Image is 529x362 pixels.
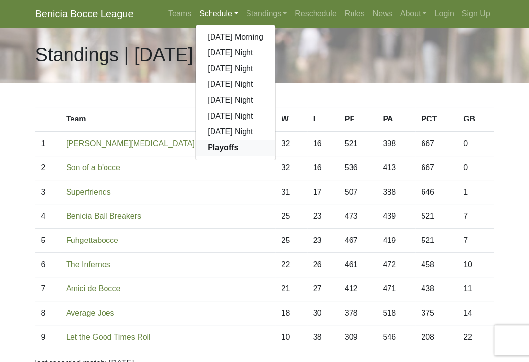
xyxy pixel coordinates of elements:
[66,139,195,148] a: [PERSON_NAME][MEDICAL_DATA]
[339,180,377,204] td: 507
[35,180,60,204] td: 3
[196,29,275,45] a: [DATE] Morning
[60,107,276,132] th: Team
[458,277,494,301] td: 11
[275,301,307,325] td: 18
[377,156,415,180] td: 413
[458,301,494,325] td: 14
[35,204,60,229] td: 4
[66,163,120,172] a: Son of a b'occe
[341,4,369,24] a: Rules
[458,180,494,204] td: 1
[66,212,141,220] a: Benicia Ball Breakers
[275,156,307,180] td: 32
[275,204,307,229] td: 25
[196,92,275,108] a: [DATE] Night
[66,236,118,244] a: Fuhgettabocce
[377,180,415,204] td: 388
[339,107,377,132] th: PF
[369,4,396,24] a: News
[339,229,377,253] td: 467
[307,301,339,325] td: 30
[307,229,339,253] td: 23
[307,325,339,350] td: 38
[307,107,339,132] th: L
[415,180,458,204] td: 646
[195,25,276,160] div: Schedule
[377,277,415,301] td: 471
[242,4,291,24] a: Standings
[377,253,415,277] td: 472
[196,61,275,77] a: [DATE] Night
[339,325,377,350] td: 309
[396,4,431,24] a: About
[35,131,60,156] td: 1
[307,131,339,156] td: 16
[196,108,275,124] a: [DATE] Night
[35,4,134,24] a: Benicia Bocce League
[66,284,120,293] a: Amici de Bocce
[35,229,60,253] td: 5
[377,229,415,253] td: 419
[66,188,111,196] a: Superfriends
[35,253,60,277] td: 6
[275,107,307,132] th: W
[415,131,458,156] td: 667
[430,4,458,24] a: Login
[458,253,494,277] td: 10
[275,253,307,277] td: 22
[339,253,377,277] td: 461
[377,131,415,156] td: 398
[196,124,275,140] a: [DATE] Night
[196,45,275,61] a: [DATE] Night
[66,309,114,317] a: Average Joes
[275,229,307,253] td: 25
[458,4,494,24] a: Sign Up
[66,260,110,269] a: The Infernos
[415,253,458,277] td: 458
[415,325,458,350] td: 208
[339,301,377,325] td: 378
[208,143,238,152] strong: Playoffs
[377,204,415,229] td: 439
[458,325,494,350] td: 22
[377,107,415,132] th: PA
[35,301,60,325] td: 8
[196,77,275,92] a: [DATE] Night
[35,44,243,67] h1: Standings | [DATE] Night
[35,325,60,350] td: 9
[195,4,242,24] a: Schedule
[339,204,377,229] td: 473
[339,277,377,301] td: 412
[458,107,494,132] th: GB
[275,325,307,350] td: 10
[307,277,339,301] td: 27
[307,204,339,229] td: 23
[415,277,458,301] td: 438
[291,4,341,24] a: Reschedule
[66,333,151,341] a: Let the Good Times Roll
[458,229,494,253] td: 7
[339,156,377,180] td: 536
[415,107,458,132] th: PCT
[35,277,60,301] td: 7
[307,253,339,277] td: 26
[307,180,339,204] td: 17
[275,131,307,156] td: 32
[377,325,415,350] td: 546
[458,204,494,229] td: 7
[35,156,60,180] td: 2
[164,4,195,24] a: Teams
[415,204,458,229] td: 521
[307,156,339,180] td: 16
[339,131,377,156] td: 521
[415,229,458,253] td: 521
[377,301,415,325] td: 518
[196,140,275,156] a: Playoffs
[275,180,307,204] td: 31
[458,156,494,180] td: 0
[415,301,458,325] td: 375
[275,277,307,301] td: 21
[415,156,458,180] td: 667
[458,131,494,156] td: 0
